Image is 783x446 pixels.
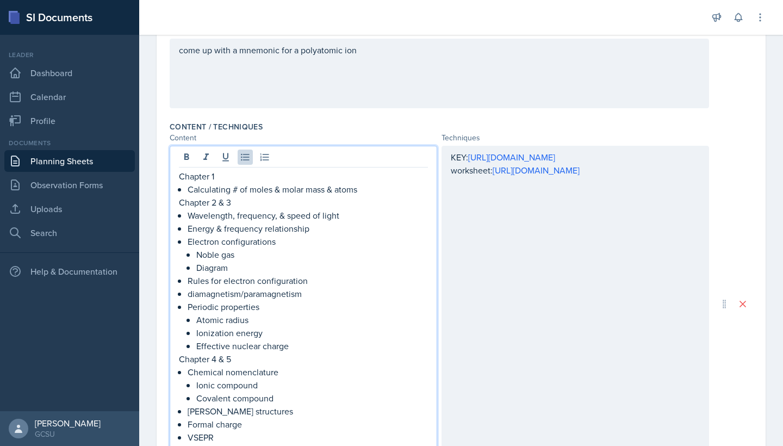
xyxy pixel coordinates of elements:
p: Chapter 2 & 3 [179,196,428,209]
div: Documents [4,138,135,148]
p: Rules for electron configuration [188,274,428,287]
p: Chemical nomenclature [188,366,428,379]
p: VSEPR [188,431,428,444]
a: Search [4,222,135,244]
div: Content [170,132,437,144]
a: Dashboard [4,62,135,84]
p: Periodic properties [188,300,428,313]
div: Techniques [442,132,709,144]
div: GCSU [35,429,101,439]
p: worksheet: [451,164,700,177]
p: Wavelength, frequency, & speed of light [188,209,428,222]
p: [PERSON_NAME] structures [188,405,428,418]
p: Ionic compound [196,379,428,392]
p: come up with a mnemonic for a polyatomic ion [179,44,700,57]
p: Formal charge [188,418,428,431]
p: Energy & frequency relationship [188,222,428,235]
a: Profile [4,110,135,132]
p: Chapter 4 & 5 [179,352,428,366]
p: Ionization energy [196,326,428,339]
p: Covalent compound [196,392,428,405]
label: Content / Techniques [170,121,263,132]
p: Effective nuclear charge [196,339,428,352]
p: Diagram [196,261,428,274]
p: diamagnetism/paramagnetism [188,287,428,300]
div: Help & Documentation [4,261,135,282]
a: Planning Sheets [4,150,135,172]
a: [URL][DOMAIN_NAME] [493,164,580,176]
div: Leader [4,50,135,60]
a: Uploads [4,198,135,220]
p: Atomic radius [196,313,428,326]
a: Observation Forms [4,174,135,196]
div: [PERSON_NAME] [35,418,101,429]
p: Chapter 1 [179,170,428,183]
p: KEY: [451,151,700,164]
p: Calculating # of moles & molar mass & atoms [188,183,428,196]
p: Electron configurations [188,235,428,248]
p: Noble gas [196,248,428,261]
a: Calendar [4,86,135,108]
a: [URL][DOMAIN_NAME] [468,151,555,163]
